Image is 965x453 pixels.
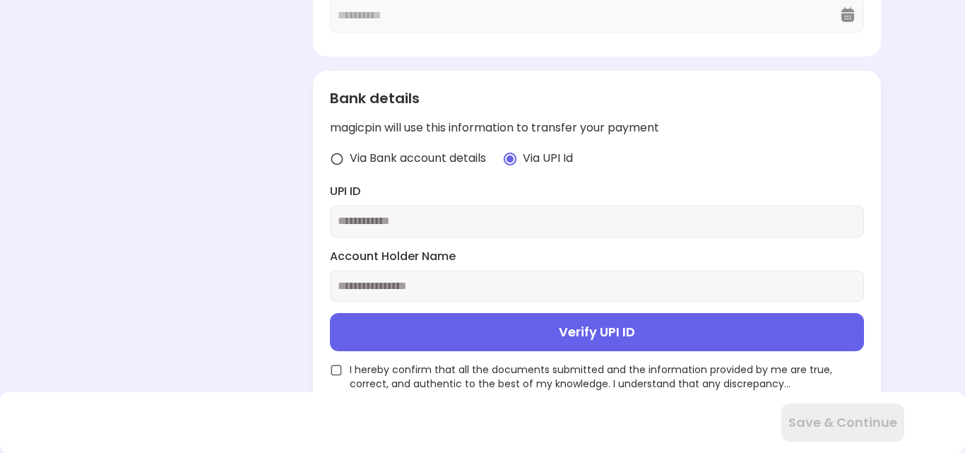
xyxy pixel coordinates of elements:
button: Save & Continue [781,404,904,442]
span: I hereby confirm that all the documents submitted and the information provided by me are true, co... [350,363,863,391]
img: radio [503,152,517,166]
span: Via UPI Id [523,151,573,167]
img: unchecked [330,364,343,377]
label: Account Holder Name [330,249,863,265]
div: Bank details [330,88,863,109]
img: radio [330,152,344,166]
button: Verify UPI ID [330,313,863,351]
span: Via Bank account details [350,151,486,167]
label: UPI ID [330,184,863,200]
div: magicpin will use this information to transfer your payment [330,120,863,136]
